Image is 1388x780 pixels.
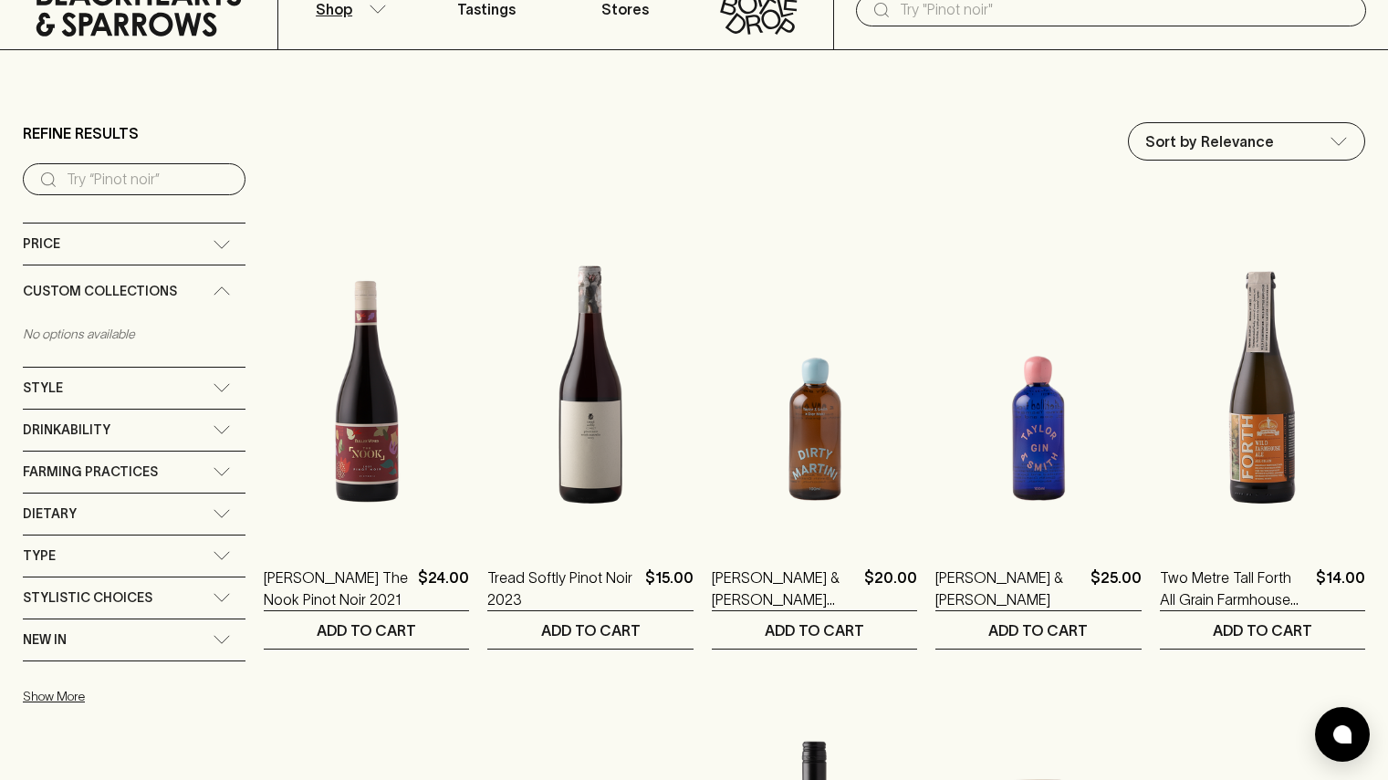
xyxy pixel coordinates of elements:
span: New In [23,629,67,651]
p: $15.00 [645,567,694,610]
a: [PERSON_NAME] The Nook Pinot Noir 2021 [264,567,411,610]
p: ADD TO CART [1213,619,1312,641]
div: Drinkability [23,410,245,451]
p: ADD TO CART [317,619,416,641]
div: Style [23,368,245,409]
button: ADD TO CART [1160,611,1365,649]
div: Custom Collections [23,265,245,317]
span: Dietary [23,503,77,525]
input: Try “Pinot noir” [67,165,231,194]
div: Sort by Relevance [1129,123,1364,160]
span: Style [23,377,63,400]
p: Sort by Relevance [1145,130,1274,152]
p: No options available [23,317,245,350]
a: [PERSON_NAME] & [PERSON_NAME] [935,567,1082,610]
p: $20.00 [864,567,917,610]
div: Stylistic Choices [23,577,245,619]
button: ADD TO CART [712,611,917,649]
div: New In [23,619,245,660]
p: Refine Results [23,122,139,144]
div: Farming Practices [23,452,245,493]
span: Custom Collections [23,280,177,303]
a: Tread Softly Pinot Noir 2023 [487,567,637,610]
span: Stylistic Choices [23,587,152,609]
p: ADD TO CART [765,619,864,641]
img: bubble-icon [1333,725,1351,744]
button: Show More [23,678,262,715]
p: $14.00 [1316,567,1365,610]
a: [PERSON_NAME] & [PERSON_NAME] Dirty Martini Cocktail [712,567,857,610]
p: ADD TO CART [541,619,641,641]
button: ADD TO CART [935,611,1141,649]
img: Buller The Nook Pinot Noir 2021 [264,220,469,539]
img: Tread Softly Pinot Noir 2023 [487,220,693,539]
div: Price [23,224,245,265]
span: Farming Practices [23,461,158,484]
button: ADD TO CART [487,611,693,649]
div: Type [23,536,245,577]
button: ADD TO CART [264,611,469,649]
p: ADD TO CART [988,619,1088,641]
span: Drinkability [23,419,110,442]
a: Two Metre Tall Forth All Grain Farmhouse Ale [1160,567,1309,610]
p: $24.00 [418,567,469,610]
img: Taylor & Smith Dirty Martini Cocktail [712,220,917,539]
span: Type [23,545,56,567]
div: Dietary [23,494,245,535]
img: Taylor & Smith Gin [935,220,1141,539]
p: $25.00 [1091,567,1142,610]
img: Two Metre Tall Forth All Grain Farmhouse Ale [1160,220,1365,539]
span: Price [23,233,60,255]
